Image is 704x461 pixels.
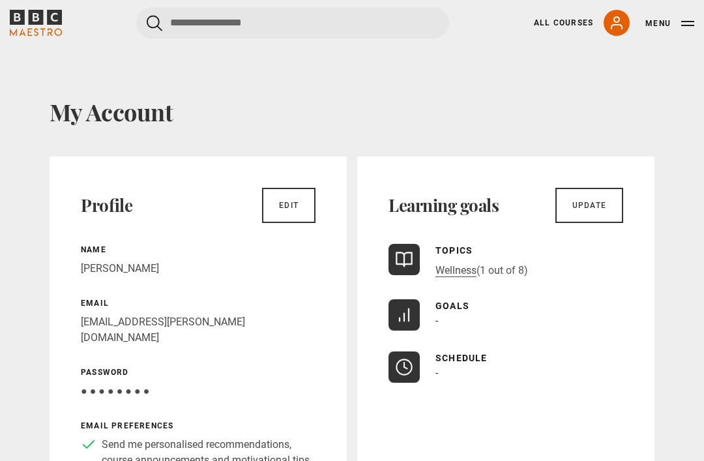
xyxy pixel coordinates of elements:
p: Topics [435,244,528,258]
svg: BBC Maestro [10,10,62,36]
input: Search [136,7,449,38]
p: Schedule [435,351,488,365]
p: Email preferences [81,420,315,432]
p: Goals [435,299,469,313]
button: Toggle navigation [645,17,694,30]
span: ● ● ● ● ● ● ● ● [81,385,149,397]
p: Password [81,366,315,378]
h1: My Account [50,98,654,125]
p: Name [81,244,315,256]
p: [EMAIL_ADDRESS][PERSON_NAME][DOMAIN_NAME] [81,314,315,346]
span: - [435,314,438,327]
a: All Courses [534,17,593,29]
a: Wellness [435,264,477,277]
h2: Learning goals [389,195,499,216]
button: Submit the search query [147,15,162,31]
p: (1 out of 8) [435,263,528,278]
h2: Profile [81,195,132,216]
a: Update [555,188,623,223]
p: Email [81,297,315,309]
p: [PERSON_NAME] [81,261,315,276]
span: - [435,366,438,379]
a: Edit [262,188,315,223]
